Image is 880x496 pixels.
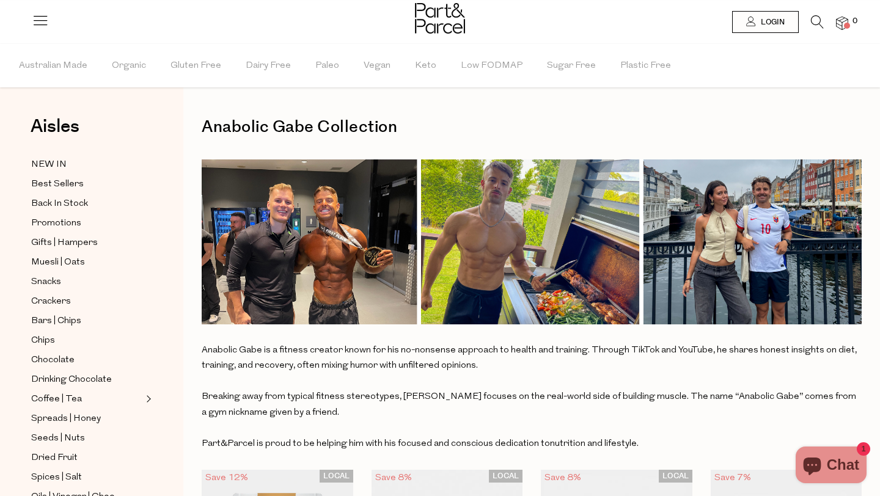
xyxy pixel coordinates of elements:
a: Dried Fruit [31,450,142,465]
a: Gifts | Hampers [31,235,142,250]
span: Coffee | Tea [31,392,82,407]
a: Login [732,11,799,33]
img: Part&Parcel [415,3,465,34]
div: Save 12% [202,470,252,486]
span: Paleo [315,45,339,87]
a: Aisles [31,117,79,148]
span: NEW IN [31,158,67,172]
span: Seeds | Nuts [31,431,85,446]
div: Save 8% [372,470,416,486]
a: Spices | Salt [31,470,142,485]
a: Best Sellers [31,177,142,192]
a: Seeds | Nuts [31,431,142,446]
a: Drinking Chocolate [31,372,142,387]
a: 0 [836,16,848,29]
span: Dairy Free [246,45,291,87]
span: LOCAL [489,470,522,483]
span: Drinking Chocolate [31,373,112,387]
span: Sugar Free [547,45,596,87]
span: Muesli | Oats [31,255,85,270]
a: Promotions [31,216,142,231]
span: Crackers [31,294,71,309]
a: Coffee | Tea [31,392,142,407]
span: Best Sellers [31,177,84,192]
span: Organic [112,45,146,87]
a: Back In Stock [31,196,142,211]
a: Chocolate [31,352,142,368]
span: Chocolate [31,353,75,368]
span: Snacks [31,275,61,290]
a: Chips [31,333,142,348]
span: Spreads | Honey [31,412,101,426]
span: Gluten Free [170,45,221,87]
span: Dried Fruit [31,451,78,465]
span: Back In Stock [31,197,88,211]
a: Spreads | Honey [31,411,142,426]
span: Gifts | Hampers [31,236,98,250]
span: Keto [415,45,436,87]
span: 0 [849,16,860,27]
a: Crackers [31,294,142,309]
span: Promotions [31,216,81,231]
span: Spices | Salt [31,470,82,485]
span: Aisles [31,113,79,140]
span: LOCAL [659,470,692,483]
h1: Anabolic Gabe Collection [202,113,862,141]
a: Muesli | Oats [31,255,142,270]
div: Save 8% [541,470,585,486]
inbox-online-store-chat: Shopify online store chat [792,447,870,486]
a: NEW IN [31,157,142,172]
span: nutrition and lifestyle. [550,439,639,448]
span: Bars | Chips [31,314,81,329]
p: Anabolic Gabe is a fitness creator known for his no-nonsense approach to health and training. Thr... [202,343,862,452]
span: Login [758,17,785,27]
button: Expand/Collapse Coffee | Tea [143,392,152,406]
a: Snacks [31,274,142,290]
span: LOCAL [320,470,353,483]
span: Australian Made [19,45,87,87]
span: Plastic Free [620,45,671,87]
span: Low FODMAP [461,45,522,87]
img: Collection_Cove_Template_for_P_P_Website_3_8d4f6a86-ef8c-4ddd-8b50-f2bf491a70be.png [202,159,862,324]
span: Chips [31,334,55,348]
div: Save 7% [711,470,755,486]
a: Bars | Chips [31,313,142,329]
span: Vegan [364,45,391,87]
